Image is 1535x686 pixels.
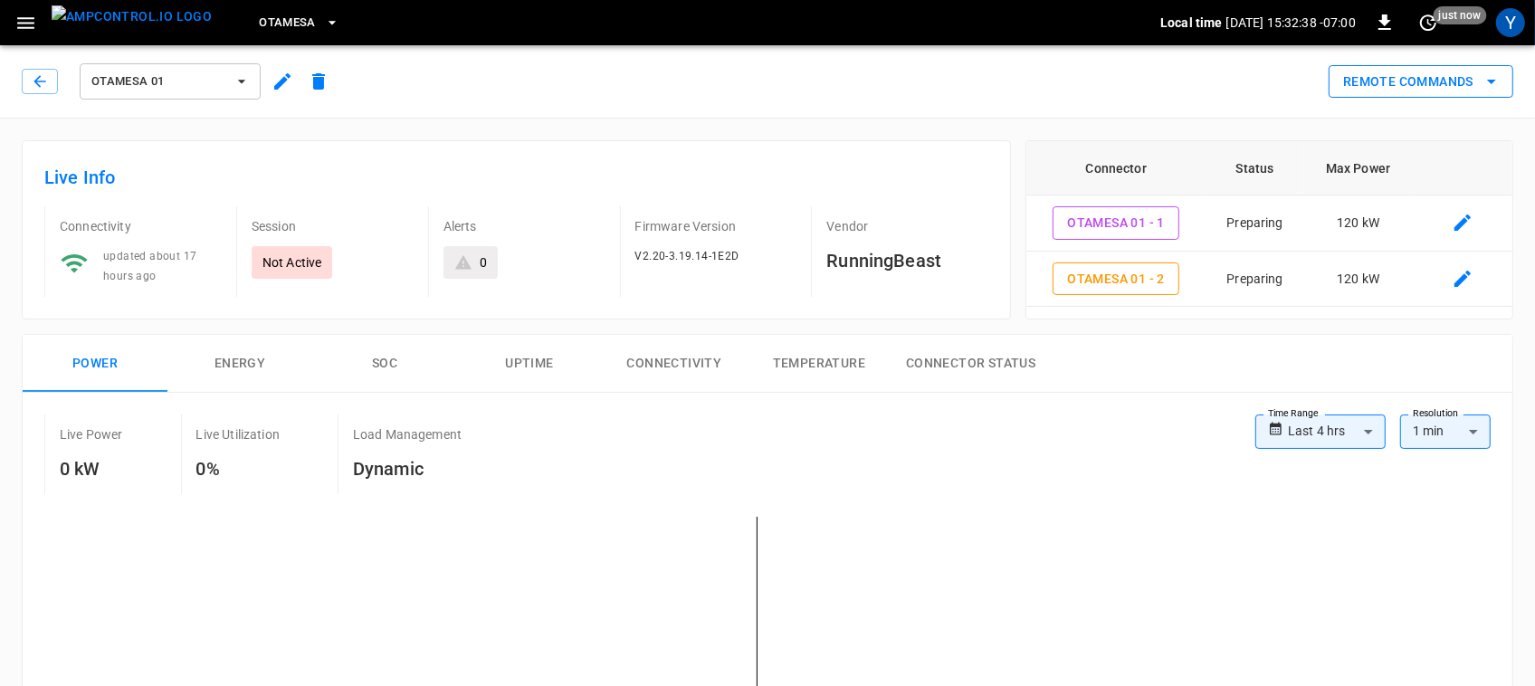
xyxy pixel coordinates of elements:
span: V2.20-3.19.14-1E2D [635,250,739,262]
p: Firmware Version [635,217,797,235]
button: OtaMesa 01 [80,63,261,100]
h6: RunningBeast [826,246,988,275]
table: connector table [1026,141,1512,307]
button: Remote Commands [1329,65,1513,99]
p: Vendor [826,217,988,235]
p: Load Management [353,425,462,443]
span: just now [1434,6,1487,24]
p: Live Utilization [196,425,280,443]
button: Temperature [747,335,891,393]
img: ampcontrol.io logo [52,5,212,28]
h6: 0 kW [60,454,123,483]
p: [DATE] 15:32:38 -07:00 [1226,14,1356,32]
p: Connectivity [60,217,222,235]
td: Preparing [1206,252,1304,308]
p: Not Active [262,253,322,272]
p: Live Power [60,425,123,443]
p: Session [252,217,414,235]
h6: Dynamic [353,454,462,483]
td: 120 kW [1304,252,1412,308]
label: Resolution [1413,406,1458,421]
h6: Live Info [44,163,988,192]
div: Last 4 hrs [1288,414,1386,449]
button: OtaMesa 01 - 1 [1053,206,1179,240]
th: Status [1206,141,1304,195]
button: Energy [167,335,312,393]
th: Connector [1026,141,1206,195]
th: Max Power [1304,141,1412,195]
button: Uptime [457,335,602,393]
div: 0 [480,253,487,272]
button: OtaMesa 01 - 2 [1053,262,1179,296]
td: Preparing [1206,195,1304,252]
span: OtaMesa 01 [91,71,225,92]
h6: 0% [196,454,280,483]
button: OtaMesa [252,5,347,41]
div: profile-icon [1496,8,1525,37]
button: set refresh interval [1414,8,1443,37]
span: updated about 17 hours ago [103,250,196,282]
button: Power [23,335,167,393]
button: Connectivity [602,335,747,393]
span: OtaMesa [259,13,316,33]
button: Connector Status [891,335,1050,393]
button: SOC [312,335,457,393]
div: remote commands options [1329,65,1513,99]
p: Alerts [443,217,605,235]
div: 1 min [1400,414,1491,449]
label: Time Range [1268,406,1319,421]
td: 120 kW [1304,195,1412,252]
p: Local time [1160,14,1223,32]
